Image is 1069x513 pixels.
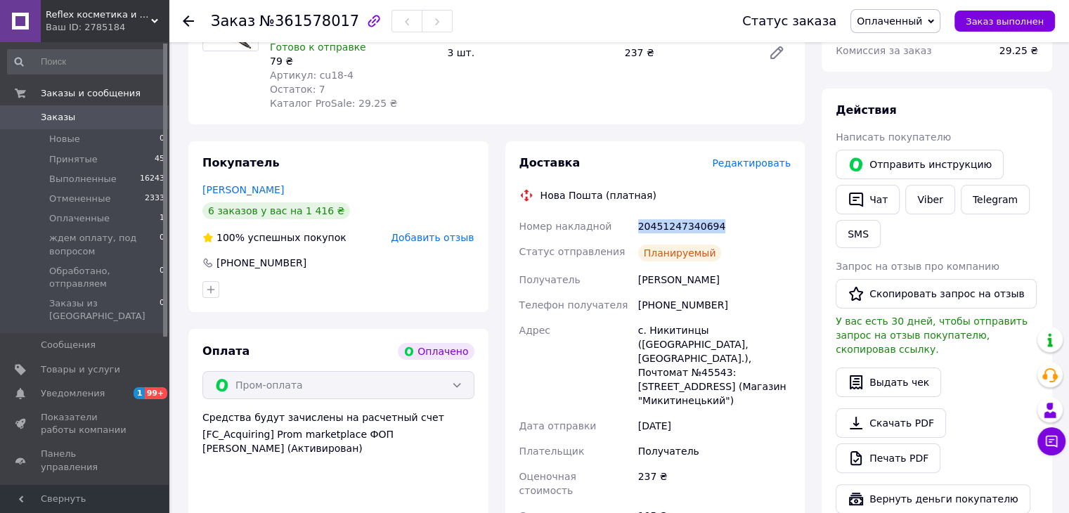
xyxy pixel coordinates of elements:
[836,103,897,117] span: Действия
[836,408,946,438] a: Скачать PDF
[1037,427,1065,455] button: Чат с покупателем
[519,299,628,311] span: Телефон получателя
[519,156,581,169] span: Доставка
[635,214,793,239] div: 20451247340694
[635,413,793,439] div: [DATE]
[857,15,922,27] span: Оплаченный
[836,185,900,214] button: Чат
[836,261,999,272] span: Запрос на отзыв про компанию
[202,427,474,455] div: [FC_Acquiring] Prom marketplace ФОП [PERSON_NAME] (Активирован)
[49,193,110,205] span: Отмененные
[216,232,245,243] span: 100%
[49,133,80,145] span: Новые
[836,279,1037,309] button: Скопировать запрос на отзыв
[202,156,279,169] span: Покупатель
[270,70,354,81] span: Артикул: cu18-4
[145,387,168,399] span: 99+
[836,45,932,56] span: Комиссия за заказ
[215,256,308,270] div: [PHONE_NUMBER]
[160,212,164,225] span: 1
[905,185,954,214] a: Viber
[391,232,474,243] span: Добавить отзыв
[49,265,160,290] span: Обработано, отправляем
[41,87,141,100] span: Заказы и сообщения
[160,133,164,145] span: 0
[160,232,164,257] span: 0
[836,316,1028,355] span: У вас есть 30 дней, чтобы отправить запрос на отзыв покупателю, скопировав ссылку.
[41,111,75,124] span: Заказы
[519,471,576,496] span: Оценочная стоимость
[49,297,160,323] span: Заказы из [GEOGRAPHIC_DATA]
[519,274,581,285] span: Получатель
[202,344,250,358] span: Оплата
[270,41,366,53] span: Готово к отправке
[41,363,120,376] span: Товары и услуги
[41,387,105,400] span: Уведомления
[183,14,194,28] div: Вернуться назад
[519,446,585,457] span: Плательщик
[46,21,169,34] div: Ваш ID: 2785184
[398,343,474,360] div: Оплачено
[635,292,793,318] div: [PHONE_NUMBER]
[49,212,110,225] span: Оплаченные
[742,14,836,28] div: Статус заказа
[635,318,793,413] div: с. Никитинцы ([GEOGRAPHIC_DATA], [GEOGRAPHIC_DATA].), Почтомат №45543: [STREET_ADDRESS] (Магазин ...
[202,202,350,219] div: 6 заказов у вас на 1 416 ₴
[7,49,166,74] input: Поиск
[635,464,793,503] div: 237 ₴
[763,39,791,67] a: Редактировать
[49,232,160,257] span: ждем оплату, под вопросом
[836,150,1004,179] button: Отправить инструкцию
[145,193,164,205] span: 2333
[712,157,791,169] span: Редактировать
[954,11,1055,32] button: Заказ выполнен
[41,448,130,473] span: Панель управления
[635,267,793,292] div: [PERSON_NAME]
[46,8,151,21] span: Reflex косметика и парфюмерия
[270,98,397,109] span: Каталог ProSale: 29.25 ₴
[836,368,941,397] button: Выдать чек
[836,220,881,248] button: SMS
[836,131,951,143] span: Написать покупателю
[134,387,145,399] span: 1
[519,246,626,257] span: Статус отправления
[519,221,612,232] span: Номер накладной
[160,265,164,290] span: 0
[49,153,98,166] span: Принятые
[202,230,346,245] div: успешных покупок
[836,443,940,473] a: Печать PDF
[202,184,284,195] a: [PERSON_NAME]
[211,13,255,30] span: Заказ
[49,173,117,186] span: Выполненные
[202,410,474,455] div: Средства будут зачислены на расчетный счет
[999,45,1038,56] span: 29.25 ₴
[270,54,436,68] div: 79 ₴
[160,297,164,323] span: 0
[635,439,793,464] div: Получатель
[140,173,164,186] span: 16243
[155,153,164,166] span: 45
[519,420,597,431] span: Дата отправки
[41,411,130,436] span: Показатели работы компании
[270,84,325,95] span: Остаток: 7
[441,43,618,63] div: 3 шт.
[638,245,722,261] div: Планируемый
[259,13,359,30] span: №361578017
[619,43,757,63] div: 237 ₴
[519,325,550,336] span: Адрес
[537,188,660,202] div: Нова Пошта (платная)
[41,339,96,351] span: Сообщения
[966,16,1044,27] span: Заказ выполнен
[961,185,1030,214] a: Telegram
